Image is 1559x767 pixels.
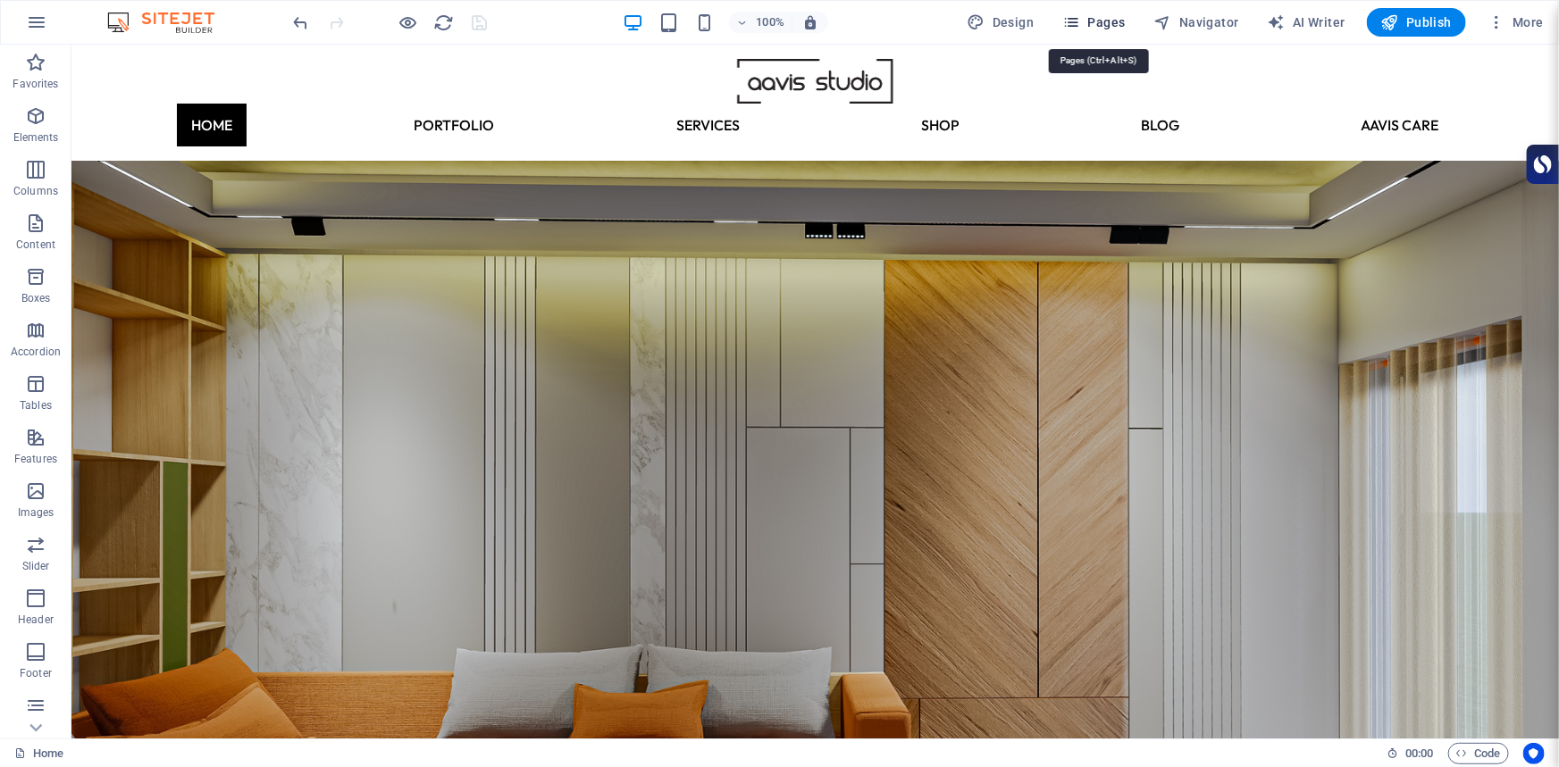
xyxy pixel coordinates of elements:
[13,184,58,198] p: Columns
[20,398,52,413] p: Tables
[22,559,50,573] p: Slider
[16,238,55,252] p: Content
[21,291,51,305] p: Boxes
[1523,743,1545,764] button: Usercentrics
[1488,13,1544,31] span: More
[14,743,63,764] a: Click to cancel selection. Double-click to open Pages
[14,452,57,466] p: Features
[18,613,54,627] p: Header
[13,77,58,91] p: Favorites
[1480,8,1551,37] button: More
[1405,743,1433,764] span: 00 00
[1418,746,1421,760] span: :
[20,666,52,680] p: Footer
[1456,743,1501,764] span: Code
[71,45,1559,738] iframe: To enrich screen reader interactions, please activate Accessibility in Grammarly extension settings
[18,505,54,520] p: Images
[13,130,59,145] p: Elements
[11,345,61,359] p: Accordion
[1387,743,1434,764] h6: Session time
[1448,743,1509,764] button: Code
